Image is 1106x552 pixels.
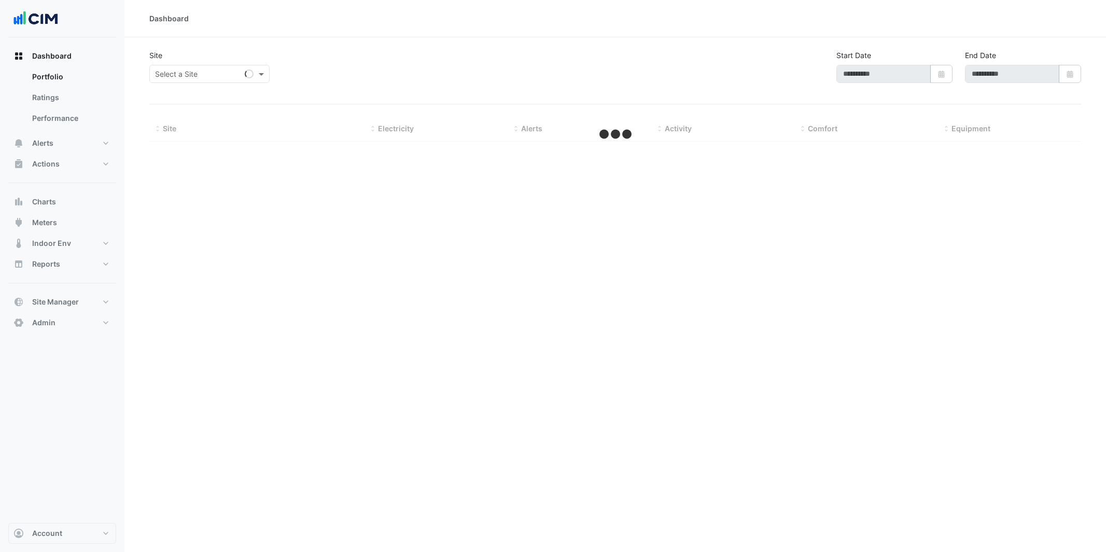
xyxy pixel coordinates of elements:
[8,66,116,133] div: Dashboard
[13,159,24,169] app-icon: Actions
[8,46,116,66] button: Dashboard
[32,238,71,249] span: Indoor Env
[8,312,116,333] button: Admin
[8,523,116,544] button: Account
[13,217,24,228] app-icon: Meters
[521,124,542,133] span: Alerts
[13,51,24,61] app-icon: Dashboard
[13,297,24,307] app-icon: Site Manager
[13,238,24,249] app-icon: Indoor Env
[378,124,414,133] span: Electricity
[149,13,189,24] div: Dashboard
[24,108,116,129] a: Performance
[8,292,116,312] button: Site Manager
[32,138,53,148] span: Alerts
[965,50,996,61] label: End Date
[32,528,62,539] span: Account
[32,159,60,169] span: Actions
[32,217,57,228] span: Meters
[149,50,162,61] label: Site
[163,124,176,133] span: Site
[8,233,116,254] button: Indoor Env
[32,297,79,307] span: Site Manager
[8,154,116,174] button: Actions
[8,133,116,154] button: Alerts
[32,318,55,328] span: Admin
[8,212,116,233] button: Meters
[665,124,692,133] span: Activity
[24,87,116,108] a: Ratings
[13,138,24,148] app-icon: Alerts
[13,318,24,328] app-icon: Admin
[13,197,24,207] app-icon: Charts
[951,124,990,133] span: Equipment
[8,191,116,212] button: Charts
[32,51,72,61] span: Dashboard
[12,8,59,29] img: Company Logo
[32,259,60,269] span: Reports
[24,66,116,87] a: Portfolio
[32,197,56,207] span: Charts
[13,259,24,269] app-icon: Reports
[808,124,837,133] span: Comfort
[836,50,871,61] label: Start Date
[8,254,116,274] button: Reports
